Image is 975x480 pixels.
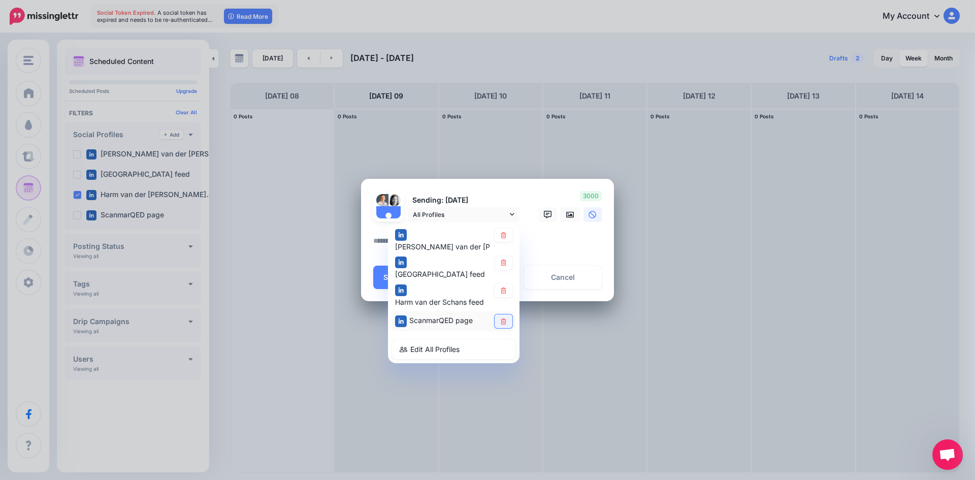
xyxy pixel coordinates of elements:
p: Sending: [DATE] [408,195,519,206]
img: linkedin-square.png [395,284,407,296]
span: [PERSON_NAME] van der [PERSON_NAME] feed [395,242,559,251]
span: 3000 [580,191,602,201]
span: All Profiles [413,209,507,220]
a: Edit All Profiles [392,339,515,359]
span: [GEOGRAPHIC_DATA] feed [395,270,485,278]
span: Schedule [383,274,416,281]
img: user_default_image.png [376,206,401,231]
span: Harm van der Schans feed [395,298,484,306]
a: Cancel [524,266,602,289]
img: 1694599194117-83104.png [376,194,388,206]
img: linkedin-square.png [395,229,407,241]
button: Schedule [373,266,436,289]
img: 1668122473147-87565.png [388,194,401,206]
a: All Profiles [408,207,519,222]
img: linkedin-square.png [395,257,407,268]
img: linkedin-square.png [395,315,407,327]
span: ScanmarQED page [409,316,473,325]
